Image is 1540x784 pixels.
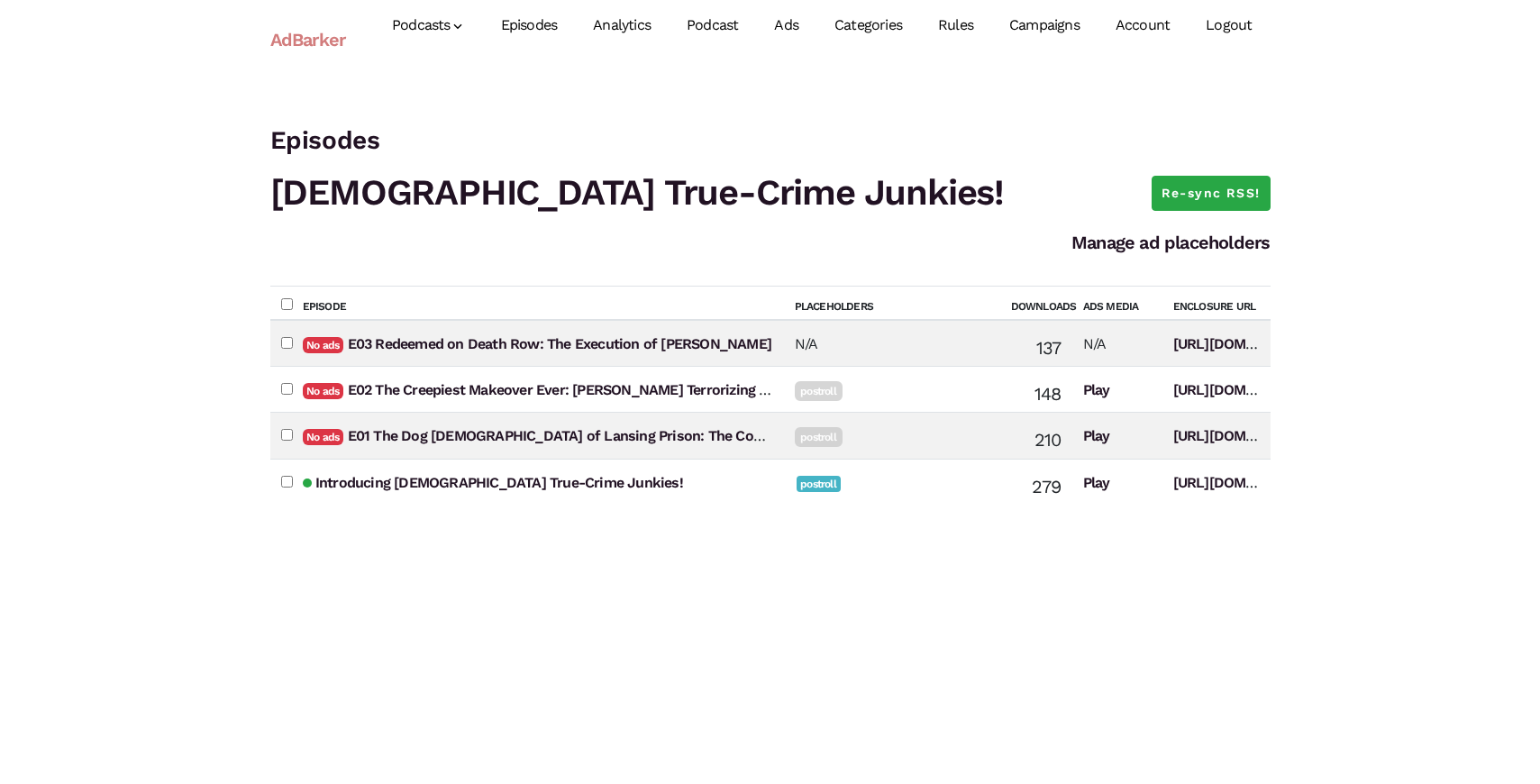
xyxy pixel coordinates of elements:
[270,167,1271,219] h1: [DEMOGRAPHIC_DATA] True-Crime Junkies!
[1032,476,1062,497] span: 279
[348,427,1049,444] a: E01 The Dog [DEMOGRAPHIC_DATA] of Lansing Prison: The Conviction and Redemption of [PERSON_NAME]
[348,381,806,398] a: E02 The Creepiest Makeover Ever: [PERSON_NAME] Terrorizing Crimes
[1072,286,1162,319] th: Ads Media
[303,429,344,445] span: No ads
[1036,337,1062,359] span: 137
[795,474,843,494] a: postroll
[1083,381,1110,398] a: Play
[1162,286,1271,319] th: Enclosure URL
[1083,427,1110,444] a: Play
[795,381,843,401] a: postroll
[270,19,346,60] a: AdBarker
[303,337,344,353] span: No ads
[1083,474,1110,491] a: Play
[1034,429,1062,451] span: 210
[1034,383,1062,405] span: 148
[270,123,1271,160] h3: Episodes
[784,286,1000,319] th: Placeholders
[1152,176,1271,212] a: Re-sync RSS!
[784,320,1000,367] td: N/A
[1000,286,1072,319] th: Downloads
[315,474,683,491] a: Introducing [DEMOGRAPHIC_DATA] True-Crime Junkies!
[303,383,344,399] span: No ads
[348,335,771,352] a: E03 Redeemed on Death Row: The Execution of [PERSON_NAME]
[292,286,784,319] th: Episode
[1072,320,1162,367] td: N/A
[1071,232,1270,253] a: Manage ad placeholders
[795,427,843,447] a: postroll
